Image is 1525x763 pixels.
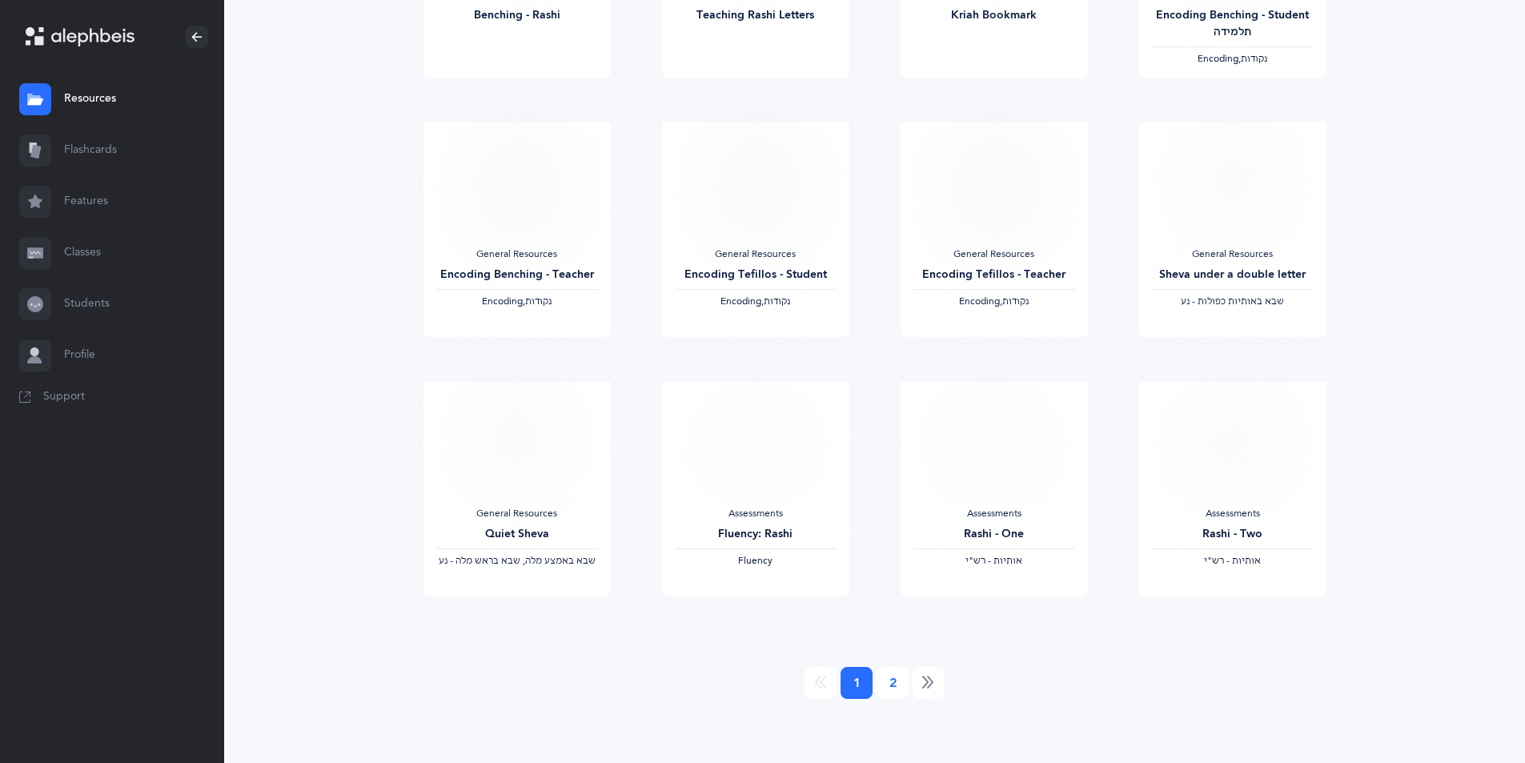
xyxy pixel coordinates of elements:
div: Fluency: Rashi [675,526,837,543]
img: Test_Form_-_%D7%90%D7%95%D7%AA%D7%99%D7%95%D7%AA_-Rashi_thumbnail_1703785176.png [948,408,1040,481]
span: Encoding, [959,295,1002,307]
div: Sheva under a double letter [1152,267,1314,283]
div: General Resources [675,248,837,261]
img: Rashi_Fluency_3_1676411756_thumbnail_1683466451.png [709,408,801,481]
span: ‫שבא באמצע מלה, שבא בראש מלה - נע‬ [439,555,596,566]
a: 1 [841,667,873,699]
img: loud_Sheva_under_the_1st_of_a_double_letter_1545793110.PNG [1193,135,1271,235]
div: Fluency [675,555,837,568]
div: General Resources [1152,248,1314,261]
div: Encoding Tefillos - Student [675,267,837,283]
span: ‫נקודות‬ [1241,53,1267,64]
div: Benching - Rashi [436,7,598,24]
div: Assessments [675,508,837,520]
span: ‫נקודות‬ [525,295,552,307]
img: Quiet_Sheva_1552539892.PNG [477,395,556,495]
a: 2 [877,667,909,699]
span: ‫שבא באותיות כפולות - נע‬ [1181,295,1284,307]
span: Encoding, [720,295,764,307]
div: General Resources [436,508,598,520]
div: General Resources [913,248,1075,261]
span: ‫אותיות - רש"י‬ [1204,555,1261,566]
div: Encoding Benching - Student תלמידה [1152,7,1314,41]
span: ‫נקודות‬ [764,295,790,307]
img: Encoding-Benching-Teacher_1545788308.png [477,135,556,235]
img: Encoding-Tefillos-Teacher_1545790503.png [954,135,1033,235]
div: Assessments [913,508,1075,520]
span: ‫אותיות - רש"י‬ [965,555,1022,566]
span: Encoding, [1198,53,1241,64]
div: Rashi - One [913,526,1075,543]
div: Encoding Tefillos - Teacher [913,267,1075,283]
span: ‫נקודות‬ [1002,295,1029,307]
a: Next [913,667,945,699]
div: General Resources [436,248,598,261]
span: Support [43,389,85,405]
div: Assessments [1152,508,1314,520]
div: Quiet Sheva [436,526,598,543]
img: Encoding-Tefillos-Student_1545790339.png [716,135,794,235]
img: Test_Form_-_%D7%90%D7%95%D7%AA%D7%99%D7%95%D7%AA_%D7%95%D7%A0%D7%A7%D7%95%D7%93%D7%95%D7%AA_L2_Ra... [1186,408,1278,481]
div: Teaching Rashi Letters [675,7,837,24]
div: Kriah Bookmark [913,7,1075,24]
div: Encoding Benching - Teacher [436,267,598,283]
span: Encoding, [482,295,525,307]
div: Rashi - Two [1152,526,1314,543]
